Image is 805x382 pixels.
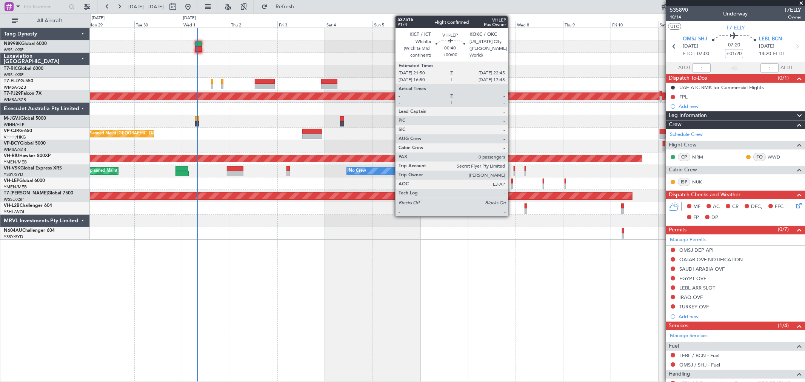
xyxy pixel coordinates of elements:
a: VP-CJRG-650 [4,129,32,133]
span: Cabin Crew [669,166,697,174]
span: OMSJ SHJ [683,35,707,43]
a: WIHH/HLP [4,122,25,128]
span: FFC [775,203,783,211]
a: T7-RICGlobal 6000 [4,66,43,71]
a: LEBL / BCN - Fuel [679,352,719,359]
span: ETOT [683,50,695,58]
span: VH-RIU [4,154,19,158]
span: T7-ELLY [726,24,745,32]
div: IRAQ OVF [679,294,703,300]
button: UTC [668,23,681,30]
button: Refresh [258,1,303,13]
div: QATAR OVF NOTIFICATION [679,256,743,263]
span: (0/1) [778,74,789,82]
div: Mon 6 [420,21,468,28]
div: Mon 29 [87,21,134,28]
input: Trip Number [23,1,66,12]
span: Owner [784,14,801,20]
span: Leg Information [669,111,707,120]
a: VHHH/HKG [4,134,26,140]
span: T7-ELLY [4,79,20,83]
span: Crew [669,120,682,129]
span: DFC, [751,203,762,211]
a: WSSL/XSP [4,72,24,78]
span: Dispatch To-Dos [669,74,707,83]
a: T7-PJ29Falcon 7X [4,91,42,96]
span: N604AU [4,228,22,233]
div: Fri 3 [277,21,325,28]
a: M-JGVJGlobal 5000 [4,116,46,121]
span: Services [669,322,688,330]
div: Sat 11 [659,21,706,28]
div: FO [753,153,766,161]
span: T7-[PERSON_NAME] [4,191,48,196]
span: All Aircraft [20,18,80,23]
div: UAE ATC RMK for Commercial Flights [679,84,764,91]
a: T7-ELLYG-550 [4,79,33,83]
div: ISP [678,178,690,186]
span: Dispatch Checks and Weather [669,191,740,199]
div: Tue 30 [134,21,182,28]
div: Add new [679,103,801,109]
span: (1/4) [778,322,789,330]
a: WWD [768,154,785,160]
span: VH-LEP [4,179,19,183]
a: Manage Permits [670,236,706,244]
a: N8998KGlobal 6000 [4,42,47,46]
div: FPL [679,94,688,100]
div: TURKEY OVF [679,303,709,310]
div: Underway [723,10,748,18]
a: YMEN/MEB [4,184,27,190]
span: VP-BCY [4,141,20,146]
div: Thu 2 [230,21,277,28]
a: YSSY/SYD [4,172,23,177]
span: [DATE] [683,43,698,50]
a: YMEN/MEB [4,159,27,165]
a: VH-RIUHawker 800XP [4,154,51,158]
span: ALDT [780,64,793,72]
span: ATOT [678,64,691,72]
a: Schedule Crew [670,131,703,139]
span: N8998K [4,42,21,46]
span: T7-PJ29 [4,91,21,96]
a: N604AUChallenger 604 [4,228,55,233]
a: VH-L2BChallenger 604 [4,203,52,208]
a: WMSA/SZB [4,85,26,90]
span: VH-L2B [4,203,20,208]
span: [DATE] - [DATE] [128,3,164,10]
span: (0/7) [778,225,789,233]
div: LEBL ARR SLOT [679,285,715,291]
button: All Aircraft [8,15,82,27]
div: CP [678,153,690,161]
div: Wed 8 [516,21,563,28]
span: Refresh [269,4,301,9]
a: MRM [692,154,709,160]
div: [DATE] [92,15,105,22]
span: [DATE] [759,43,774,50]
a: WMSA/SZB [4,147,26,152]
span: T7-RIC [4,66,18,71]
div: EGYPT OVF [679,275,706,282]
span: Fuel [669,342,679,351]
a: NUK [692,179,709,185]
div: [DATE] [183,15,196,22]
a: OMSJ / SHJ - Fuel [679,362,720,368]
div: Tue 7 [468,21,516,28]
div: OMSJ DEP API [679,247,714,253]
a: T7-[PERSON_NAME]Global 7500 [4,191,73,196]
a: Manage Services [670,332,708,340]
span: MF [693,203,700,211]
span: VP-CJR [4,129,19,133]
span: CR [732,203,739,211]
span: VH-VSK [4,166,20,171]
a: VH-LEPGlobal 6000 [4,179,45,183]
a: VP-BCYGlobal 5000 [4,141,46,146]
span: 535890 [670,6,688,14]
a: WSSL/XSP [4,197,24,202]
div: SAUDI ARABIA OVF [679,266,725,272]
div: Sat 4 [325,21,372,28]
span: ELDT [773,50,785,58]
span: DP [711,214,718,222]
span: LEBL BCN [759,35,782,43]
span: FP [693,214,699,222]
